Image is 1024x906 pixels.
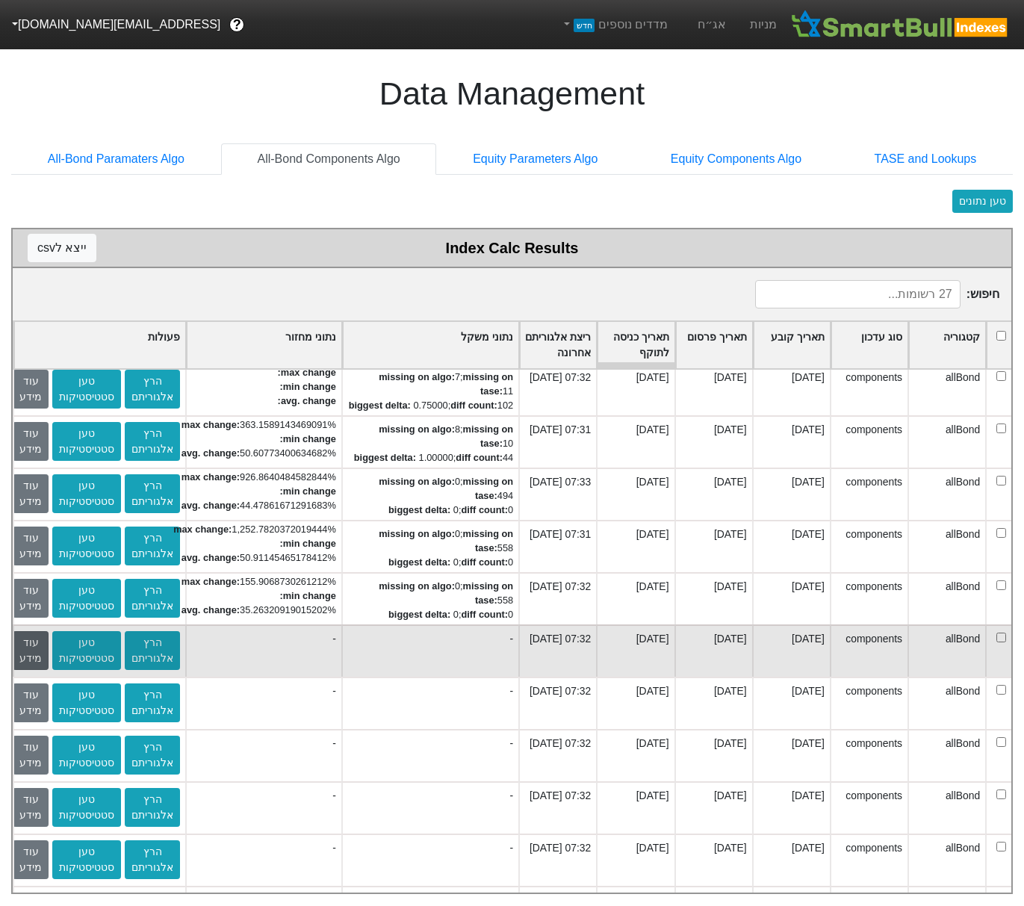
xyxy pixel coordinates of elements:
div: 1,252.7820372019444% [173,522,336,536]
div: Toggle SortBy [14,322,186,368]
strong: missing on tase: [463,423,514,449]
div: [DATE] [792,527,825,542]
button: הרץ אלגוריתם [125,527,180,565]
button: הרץ אלגוריתם [125,474,180,513]
div: [DATE] 07:32 [530,736,591,751]
strong: avg. change: [181,604,240,615]
strong: biggest delta: [388,609,450,620]
input: Toggle Row Selected [996,580,1006,590]
div: allBond [946,631,980,647]
div: [DATE] [636,788,669,804]
div: - [185,677,341,729]
button: טען סטטיסטיקות [52,474,121,513]
div: allBond [946,736,980,751]
div: allBond [946,683,980,699]
button: טען סטטיסטיקות [52,788,121,827]
div: - [341,677,518,729]
input: Toggle Row Selected [996,789,1006,799]
button: טען סטטיסטיקות [52,370,121,409]
input: Toggle Row Selected [996,685,1006,695]
div: [DATE] 07:32 [530,370,591,385]
div: - [341,834,518,886]
div: 0.75000 ; 102 [348,398,513,412]
div: [DATE] [636,370,669,385]
img: SmartBull [789,10,1012,40]
button: טען סטטיסטיקות [52,422,121,461]
strong: min change: [279,381,335,392]
div: Toggle SortBy [187,322,341,368]
strong: max change: [278,367,336,378]
div: components [845,788,902,804]
div: components [845,370,902,385]
input: Toggle Row Selected [996,423,1006,433]
strong: min change: [279,485,335,497]
a: All-Bond Paramaters Algo [11,143,221,175]
strong: min change: [279,590,335,601]
button: טען סטטיסטיקות [52,579,121,618]
div: [DATE] [714,370,747,385]
span: ? [233,15,241,35]
strong: missing on algo: [379,580,455,592]
div: 0 ; 558 [348,527,513,555]
input: Toggle Row Selected [996,842,1006,851]
strong: max change: [181,471,240,483]
div: [DATE] [792,788,825,804]
div: 44.47861671291683% [181,498,336,512]
div: Toggle SortBy [598,322,674,368]
div: 926.8640484582844% [181,470,336,484]
div: [DATE] 07:31 [530,527,591,542]
a: Equity Components Algo [634,143,838,175]
strong: biggest delta: [354,452,416,463]
div: components [845,736,902,751]
div: [DATE] [636,736,669,751]
button: טען סטטיסטיקות [52,683,121,722]
div: [DATE] [792,579,825,595]
strong: diff count: [461,556,508,568]
div: components [845,683,902,699]
a: מדדים נוספיםחדש [555,10,674,40]
div: [DATE] [792,683,825,699]
div: allBond [946,474,980,490]
button: עוד מידע [13,683,49,722]
strong: missing on algo: [379,476,455,487]
div: 50.91145465178412% [173,550,336,565]
a: TASE and Lookups [838,143,1013,175]
div: [DATE] [636,527,669,542]
div: [DATE] 07:32 [530,631,591,647]
strong: missing on algo: [379,528,455,539]
button: עוד מידע [13,422,49,461]
strong: avg. change: [181,500,240,511]
strong: min change: [279,433,335,444]
button: עוד מידע [13,579,49,618]
span: חיפוש : [755,280,999,308]
div: [DATE] [714,683,747,699]
strong: biggest delta: [349,400,411,411]
button: הרץ אלגוריתם [125,683,180,722]
button: טען סטטיסטיקות [52,840,121,879]
div: 35.26320919015202% [181,603,336,617]
strong: missing on tase: [463,371,514,397]
div: components [845,527,902,542]
strong: missing on tase: [463,580,514,606]
input: Toggle Row Selected [996,371,1006,381]
div: [DATE] 07:32 [530,840,591,856]
button: טען סטטיסטיקות [52,631,121,670]
div: 50.60773400634682% [181,446,336,460]
button: עוד מידע [13,736,49,775]
button: הרץ אלגוריתם [125,370,180,409]
strong: avg. change: [181,447,240,459]
div: components [845,422,902,438]
div: [DATE] [714,736,747,751]
input: 27 רשומות... [755,280,960,308]
button: טען סטטיסטיקות [52,527,121,565]
div: - [185,834,341,886]
strong: diff count: [450,400,497,411]
div: [DATE] [792,422,825,438]
div: [DATE] [636,474,669,490]
input: Toggle Row Selected [996,633,1006,642]
input: Toggle Row Selected [996,737,1006,747]
strong: max change: [181,419,240,430]
strong: missing on algo: [379,423,455,435]
strong: max change: [173,524,232,535]
div: Index Calc Results [28,237,996,259]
